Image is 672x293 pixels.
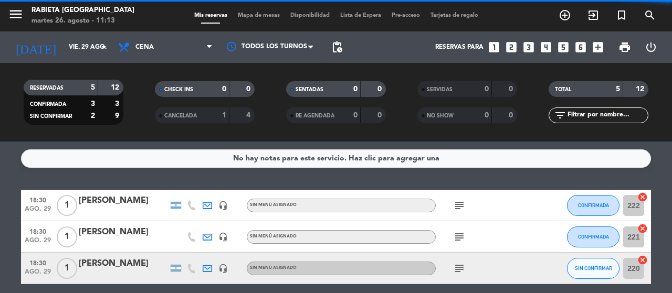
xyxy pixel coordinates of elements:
[567,195,619,216] button: CONFIRMADA
[637,192,648,202] i: cancel
[616,85,620,93] strong: 5
[377,85,384,93] strong: 0
[250,234,297,238] span: Sin menú asignado
[8,6,24,26] button: menu
[91,100,95,107] strong: 3
[218,232,228,242] i: headset_mic
[115,100,121,107] strong: 3
[556,40,570,54] i: looks_5
[31,5,134,16] div: Rabieta [GEOGRAPHIC_DATA]
[453,199,466,212] i: subject
[427,87,453,92] span: SERVIDAS
[250,266,297,270] span: Sin menú asignado
[189,13,233,18] span: Mis reservas
[79,194,168,208] div: [PERSON_NAME]
[25,225,51,237] span: 18:30
[587,9,600,21] i: exit_to_app
[637,255,648,265] i: cancel
[246,112,253,119] strong: 4
[57,195,77,216] span: 1
[296,87,323,92] span: SENTADAS
[485,112,489,119] strong: 0
[509,112,515,119] strong: 0
[578,202,609,208] span: CONFIRMADA
[285,13,335,18] span: Disponibilidad
[218,201,228,210] i: headset_mic
[575,265,612,271] span: SIN CONFIRMAR
[91,112,95,120] strong: 2
[644,9,656,21] i: search
[25,193,51,205] span: 18:30
[615,9,628,21] i: turned_in_not
[31,16,134,26] div: martes 26. agosto - 11:13
[638,31,664,63] div: LOG OUT
[233,13,285,18] span: Mapa de mesas
[567,258,619,279] button: SIN CONFIRMAR
[566,110,648,121] input: Filtrar por nombre...
[645,41,657,53] i: power_settings_new
[427,113,454,118] span: NO SHOW
[335,13,386,18] span: Lista de Espera
[30,114,72,119] span: SIN CONFIRMAR
[578,234,609,240] span: CONFIRMADA
[353,112,358,119] strong: 0
[218,264,228,273] i: headset_mic
[115,112,121,120] strong: 9
[8,6,24,22] i: menu
[222,85,226,93] strong: 0
[386,13,425,18] span: Pre-acceso
[377,112,384,119] strong: 0
[57,226,77,247] span: 1
[567,226,619,247] button: CONFIRMADA
[453,262,466,275] i: subject
[509,85,515,93] strong: 0
[79,225,168,239] div: [PERSON_NAME]
[637,223,648,234] i: cancel
[164,87,193,92] span: CHECK INS
[164,113,197,118] span: CANCELADA
[435,44,484,51] span: Reservas para
[522,40,535,54] i: looks_3
[30,102,66,107] span: CONFIRMADA
[559,9,571,21] i: add_circle_outline
[79,257,168,270] div: [PERSON_NAME]
[539,40,553,54] i: looks_4
[111,84,121,91] strong: 12
[425,13,484,18] span: Tarjetas de regalo
[485,85,489,93] strong: 0
[555,87,571,92] span: TOTAL
[135,44,154,51] span: Cena
[591,40,605,54] i: add_box
[233,153,439,165] div: No hay notas para este servicio. Haz clic para agregar una
[98,41,110,53] i: arrow_drop_down
[250,203,297,207] span: Sin menú asignado
[554,109,566,122] i: filter_list
[25,256,51,268] span: 18:30
[25,237,51,249] span: ago. 29
[487,40,501,54] i: looks_one
[91,84,95,91] strong: 5
[574,40,587,54] i: looks_6
[331,41,343,53] span: pending_actions
[8,36,64,59] i: [DATE]
[246,85,253,93] strong: 0
[30,85,64,91] span: RESERVADAS
[296,113,334,118] span: RE AGENDADA
[222,112,226,119] strong: 1
[453,231,466,243] i: subject
[505,40,518,54] i: looks_two
[618,41,631,53] span: print
[25,268,51,280] span: ago. 29
[57,258,77,279] span: 1
[636,85,646,93] strong: 12
[353,85,358,93] strong: 0
[25,205,51,218] span: ago. 29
